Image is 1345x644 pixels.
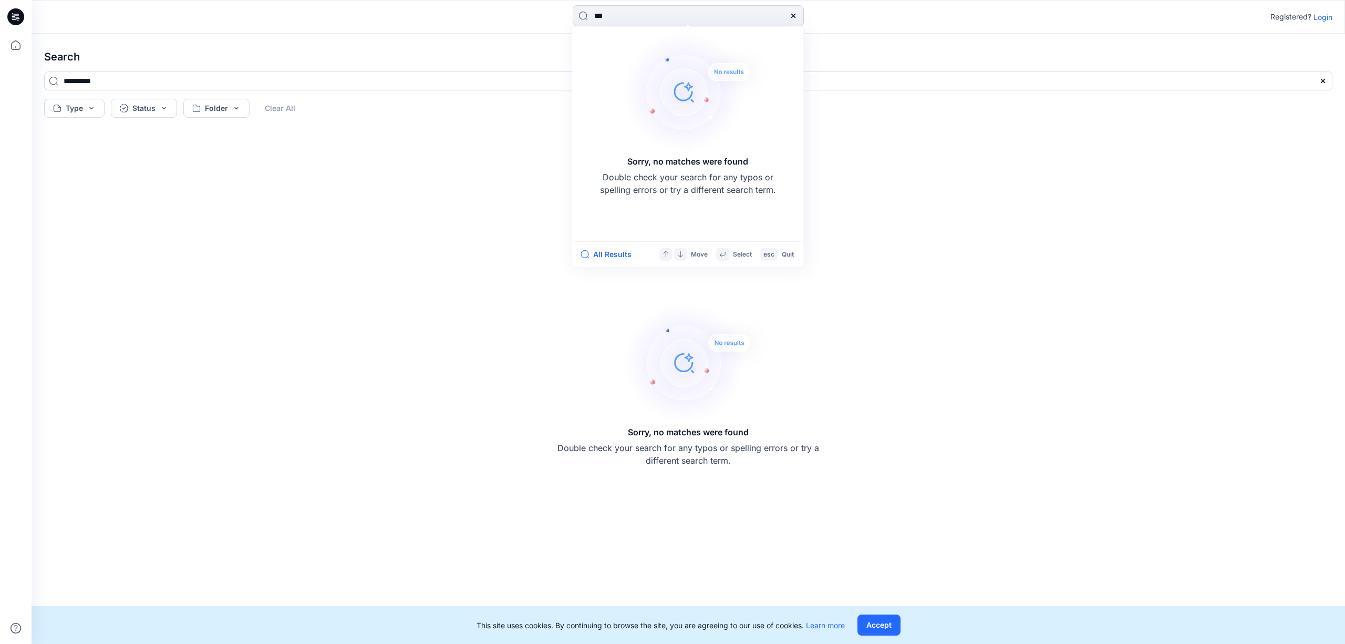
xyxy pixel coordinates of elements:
[782,249,794,260] p: Quit
[628,426,749,438] h5: Sorry, no matches were found
[806,621,845,630] a: Learn more
[477,620,845,631] p: This site uses cookies. By continuing to browse the site, you are agreeing to our use of cookies.
[763,249,774,260] p: esc
[557,442,820,467] p: Double check your search for any typos or spelling errors or try a different search term.
[623,29,770,155] img: Sorry, no matches were found
[44,99,105,118] button: Type
[183,99,250,118] button: Folder
[623,300,770,426] img: Sorry, no matches were found
[627,155,748,168] h5: Sorry, no matches were found
[1270,11,1311,23] p: Registered?
[111,99,177,118] button: Status
[36,42,1341,71] h4: Search
[598,171,777,196] p: Double check your search for any typos or spelling errors or try a different search term.
[1313,12,1332,23] p: Login
[733,249,752,260] p: Select
[691,249,708,260] p: Move
[857,615,901,636] button: Accept
[581,248,638,261] button: All Results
